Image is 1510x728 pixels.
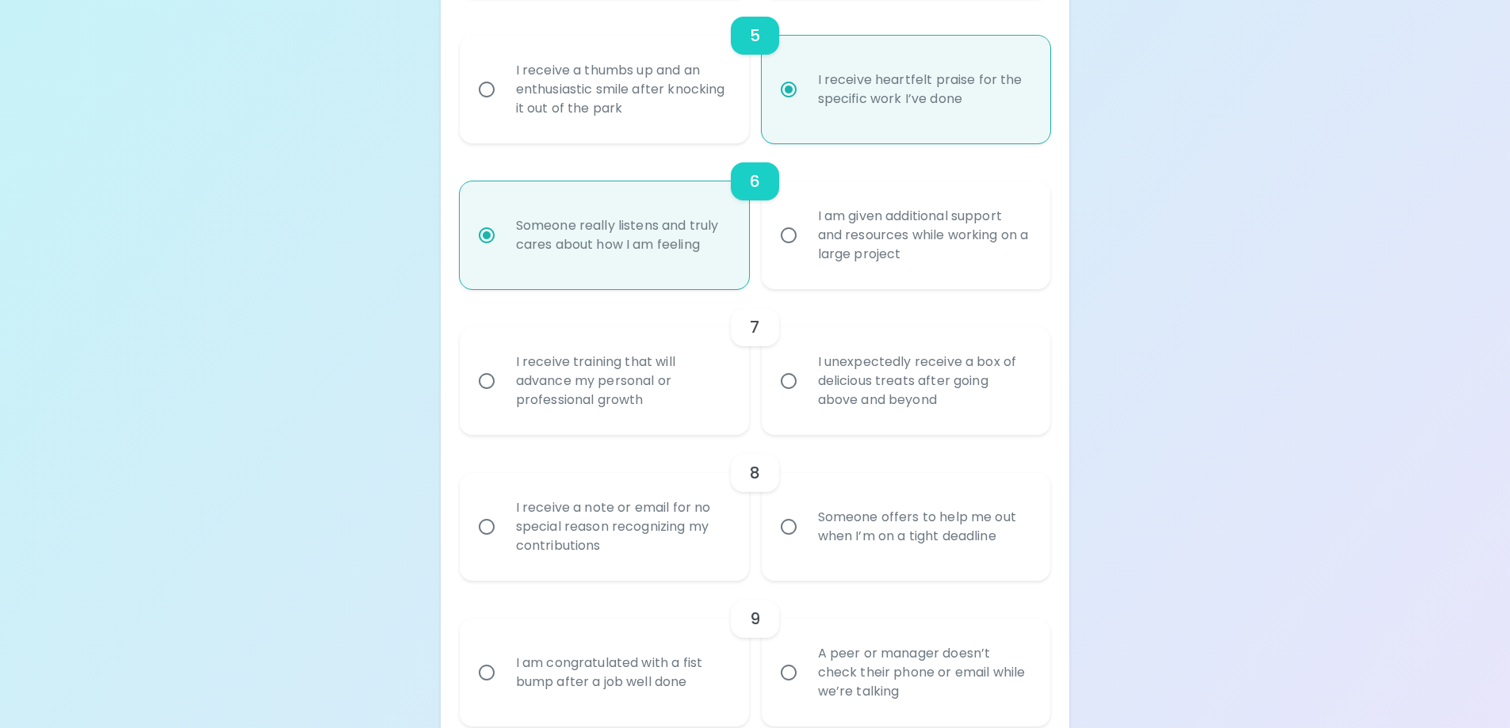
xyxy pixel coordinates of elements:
div: Someone really listens and truly cares about how I am feeling [503,197,740,273]
h6: 9 [750,606,760,631]
div: I unexpectedly receive a box of delicious treats after going above and beyond [805,334,1042,429]
h6: 7 [750,314,759,340]
h6: 5 [750,23,760,48]
div: I receive a note or email for no special reason recognizing my contributions [503,479,740,574]
div: choice-group-check [460,581,1051,726]
div: A peer or manager doesn’t check their phone or email while we’re talking [805,625,1042,720]
h6: 6 [750,169,760,194]
div: I receive heartfelt praise for the specific work I’ve done [805,51,1042,128]
div: I receive training that will advance my personal or professional growth [503,334,740,429]
div: Someone offers to help me out when I’m on a tight deadline [805,489,1042,565]
h6: 8 [750,460,760,486]
div: choice-group-check [460,143,1051,289]
div: I receive a thumbs up and an enthusiastic smile after knocking it out of the park [503,42,740,137]
div: choice-group-check [460,435,1051,581]
div: I am congratulated with a fist bump after a job well done [503,635,740,711]
div: I am given additional support and resources while working on a large project [805,188,1042,283]
div: choice-group-check [460,289,1051,435]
